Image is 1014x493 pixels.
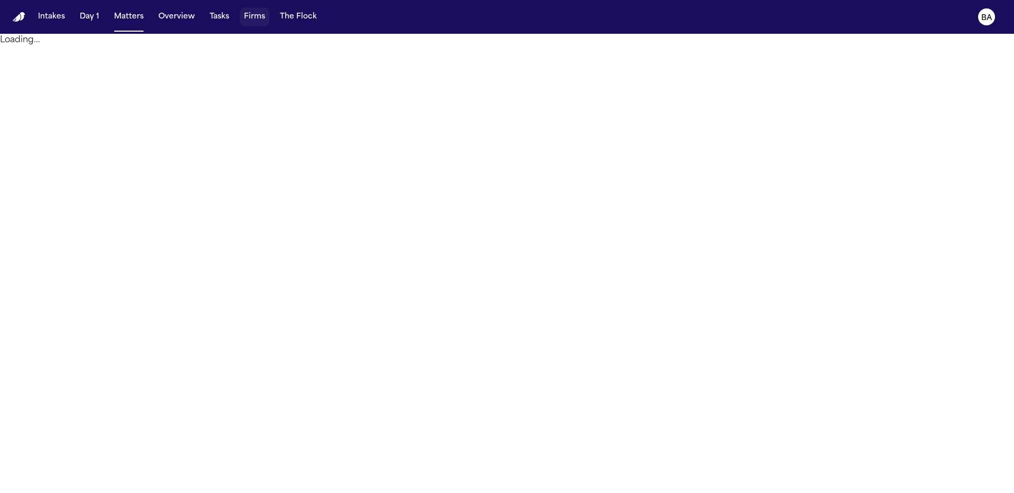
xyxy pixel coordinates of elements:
button: Intakes [34,7,69,26]
button: The Flock [276,7,321,26]
button: Matters [110,7,148,26]
a: Home [13,12,25,22]
img: Finch Logo [13,12,25,22]
button: Firms [240,7,269,26]
button: Tasks [205,7,233,26]
button: Overview [154,7,199,26]
button: Day 1 [76,7,104,26]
